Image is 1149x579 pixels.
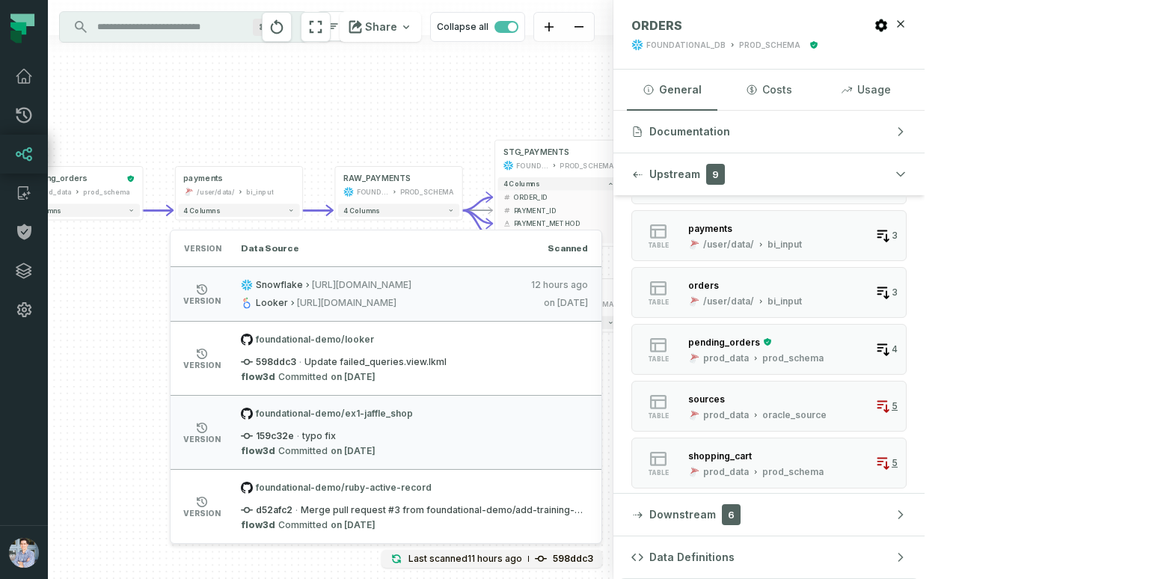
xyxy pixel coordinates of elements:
[297,297,533,309] span: [URL][DOMAIN_NAME]
[613,536,925,578] button: Data Definitions
[183,361,221,369] span: version
[703,352,749,364] div: prod_data
[312,279,521,291] span: [URL][DOMAIN_NAME]
[892,343,898,355] span: 4
[304,356,447,368] span: Update failed_queries.view.lkml
[548,242,588,254] span: Scanned
[703,409,749,421] div: prod_data
[503,180,540,189] span: 4 columns
[343,174,411,184] div: RAW_PAYMENTS
[241,445,376,457] p: Committed
[256,279,303,291] span: Snowflake
[688,337,760,348] div: pending_orders
[627,70,717,110] button: General
[256,297,288,309] span: Looker
[688,223,732,234] div: payments
[722,504,741,525] span: 6
[631,267,907,318] button: table/user/data/bi_input3
[297,430,299,442] span: ·
[497,217,619,230] button: PAYMENT_METHOD
[183,174,222,184] div: payments
[301,504,588,516] span: Merge pull request #3 from foundational-demo/add-training-progress training progress
[343,206,380,215] span: 4 columns
[183,435,221,443] span: version
[408,551,522,566] p: Last scanned
[184,242,220,254] span: Version
[241,519,376,531] p: Committed
[241,334,588,346] span: foundational-demo/looker
[648,412,669,420] span: table
[648,242,669,249] span: table
[124,175,135,183] div: Certified
[241,408,588,420] span: foundational-demo/ex1-jaffle_shop
[706,164,725,185] span: 9
[503,220,512,228] span: string
[503,147,569,157] span: STG_PAYMENTS
[646,40,726,51] div: FOUNDATIONAL_DB
[892,287,898,298] span: 3
[514,218,614,228] span: PAYMENT_METHOD
[762,466,824,478] div: prod_schema
[649,507,716,522] span: Downstream
[462,210,493,236] g: Edge from 616efa676917f6a678dd14162abb4313 to c8867c613c347eb7857e509391c84b7d
[631,210,907,261] button: table/user/data/bi_input3
[821,70,911,110] button: Usage
[762,409,827,421] div: oracle_source
[892,400,898,412] span: 5
[649,550,735,565] span: Data Definitions
[83,186,129,197] div: prod_schema
[760,337,772,346] div: Certified
[892,230,898,242] span: 3
[613,111,925,153] button: Documentation
[649,167,700,182] span: Upstream
[241,445,275,457] a: flow3d
[544,297,588,309] relative-time: Jul 15, 2024, 4:00 AM GMT+1
[534,13,564,42] button: zoom in
[688,393,725,405] div: sources
[631,324,907,375] button: tableprod_dataprod_schema4
[631,18,682,33] span: ORDERS
[183,297,221,304] span: version
[183,206,220,215] span: 4 columns
[560,160,613,171] div: PROD_SCHEMA
[564,13,594,42] button: zoom out
[503,193,512,201] span: decimal
[302,430,336,442] span: typo fix
[703,239,754,251] div: /user/data/
[688,280,719,291] div: orders
[246,186,273,197] div: bi_input
[462,210,493,224] g: Edge from 616efa676917f6a678dd14162abb4313 to c8867c613c347eb7857e509391c84b7d
[340,12,421,42] button: Share
[430,12,525,42] button: Collapse all
[24,206,61,215] span: 7 columns
[648,298,669,306] span: table
[241,371,275,383] a: flow3d
[613,494,925,536] button: Downstream6
[806,40,818,49] div: Certified
[631,438,907,488] button: tableprod_dataprod_schema5
[703,295,754,307] div: /user/data/
[382,550,602,568] button: Last scanned[DATE] 2:15:57 AM598ddc3
[514,206,614,215] span: PAYMENT_ID
[723,70,814,110] button: Costs
[762,352,824,364] div: prod_schema
[24,174,88,184] div: pending_orders
[241,242,299,254] span: Data Source
[241,371,376,383] p: Committed
[514,192,614,202] span: ORDER_ID
[767,239,802,251] div: bi_input
[648,469,669,477] span: table
[649,124,730,139] span: Documentation
[37,186,71,197] div: prod_data
[892,457,898,469] span: 5
[400,186,454,197] div: PROD_SCHEMA
[357,186,389,197] div: FOUNDATIONAL_DB
[9,538,39,568] img: avatar of Alon Nafta
[497,203,619,217] button: PAYMENT_ID
[553,554,593,563] h4: 598ddc3
[241,519,275,531] a: flow3d
[648,355,669,363] span: table
[331,371,376,383] relative-time: Jan 28, 2025, 5:10 PM GMT
[497,191,619,204] button: ORDER_ID
[531,279,588,291] relative-time: Oct 9, 2025, 2:01 AM GMT+1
